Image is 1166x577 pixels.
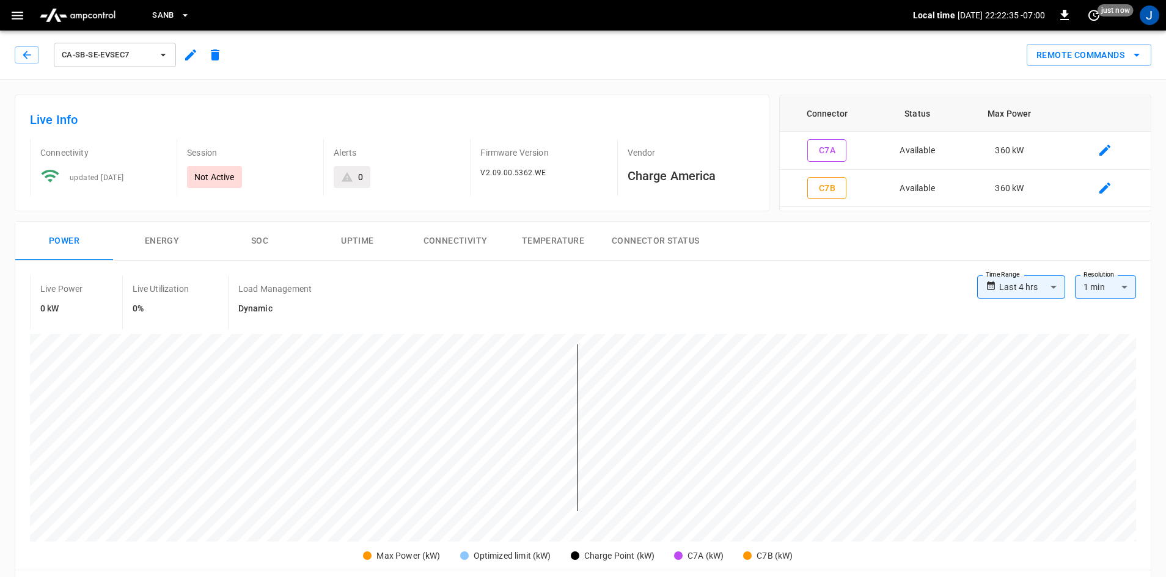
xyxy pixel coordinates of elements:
div: profile-icon [1140,5,1159,25]
button: C7B [807,177,846,200]
div: Optimized limit (kW) [474,550,551,562]
div: Last 4 hrs [999,275,1065,299]
button: Uptime [309,222,406,261]
button: C7A [807,139,846,162]
div: 0 [358,171,363,183]
div: C7B (kW) [757,550,793,562]
button: Connectivity [406,222,504,261]
h6: 0 kW [40,302,83,316]
th: Max Power [960,95,1059,132]
p: [DATE] 22:22:35 -07:00 [958,9,1045,21]
td: 360 kW [960,170,1059,208]
td: Available [875,170,960,208]
h6: Charge America [628,166,754,186]
td: Available [875,132,960,170]
p: Local time [913,9,955,21]
p: Alerts [334,147,460,159]
button: SOC [211,222,309,261]
h6: Live Info [30,110,754,129]
div: Max Power (kW) [376,550,440,562]
div: remote commands options [1027,44,1151,67]
p: Live Utilization [133,283,189,295]
p: Load Management [238,283,312,295]
button: Power [15,222,113,261]
div: C7A (kW) [687,550,724,562]
th: Status [875,95,960,132]
span: ca-sb-se-evseC7 [62,48,152,62]
p: Session [187,147,313,159]
button: ca-sb-se-evseC7 [54,43,176,67]
p: Vendor [628,147,754,159]
p: Not Active [194,171,235,183]
h6: 0% [133,302,189,316]
button: Remote Commands [1027,44,1151,67]
div: Charge Point (kW) [584,550,655,562]
p: Live Power [40,283,83,295]
label: Resolution [1083,270,1114,280]
img: ampcontrol.io logo [35,4,120,27]
div: 1 min [1075,275,1136,299]
button: SanB [147,4,195,27]
button: Connector Status [602,222,709,261]
button: Energy [113,222,211,261]
span: V2.09.00.5362.WE [480,169,546,177]
button: set refresh interval [1084,5,1104,25]
span: SanB [152,9,174,23]
table: connector table [780,95,1151,207]
p: Firmware Version [480,147,607,159]
p: Connectivity [40,147,167,159]
h6: Dynamic [238,302,312,316]
button: Temperature [504,222,602,261]
span: just now [1098,4,1134,16]
label: Time Range [986,270,1020,280]
td: 360 kW [960,132,1059,170]
th: Connector [780,95,875,132]
span: updated [DATE] [70,173,124,182]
